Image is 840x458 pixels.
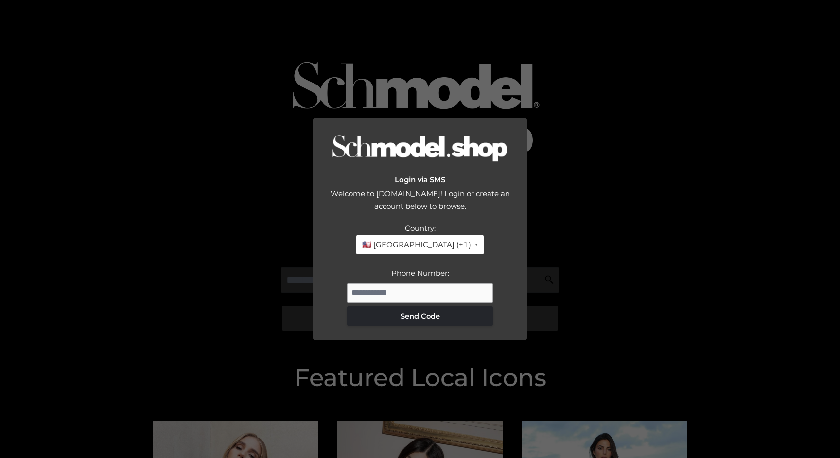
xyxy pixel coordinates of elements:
[362,238,471,251] span: 🇺🇸 [GEOGRAPHIC_DATA] (+1)
[323,187,517,222] div: Welcome to [DOMAIN_NAME]! Login or create an account below to browse.
[391,269,449,278] label: Phone Number:
[332,135,507,163] img: Logo
[323,175,517,184] h2: Login via SMS
[347,306,493,326] button: Send Code
[405,223,436,233] label: Country:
